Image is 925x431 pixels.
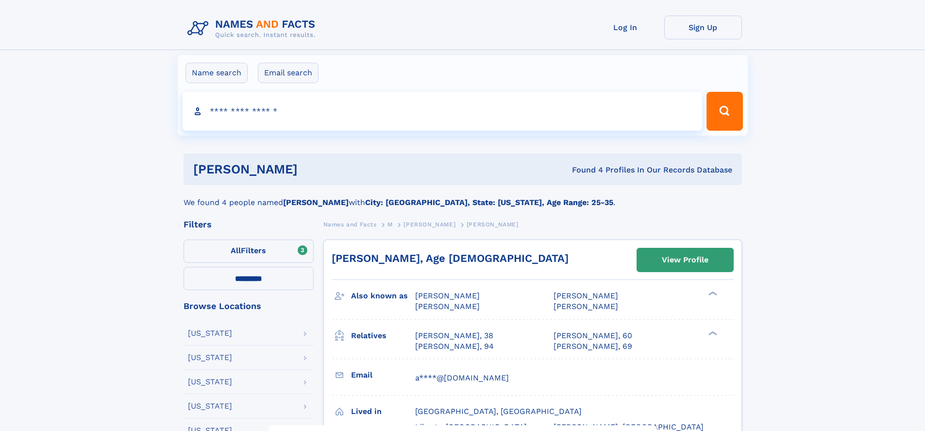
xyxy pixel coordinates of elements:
span: [PERSON_NAME] [404,221,455,228]
div: [US_STATE] [188,329,232,337]
h3: Email [351,367,415,383]
img: Logo Names and Facts [184,16,323,42]
span: [PERSON_NAME] [467,221,519,228]
span: [GEOGRAPHIC_DATA], [GEOGRAPHIC_DATA] [415,407,582,416]
input: search input [183,92,703,131]
div: [US_STATE] [188,354,232,362]
label: Filters [184,240,314,263]
span: All [231,246,241,255]
div: ❯ [706,291,718,297]
span: [PERSON_NAME] [554,302,618,311]
span: [PERSON_NAME] [554,291,618,300]
a: [PERSON_NAME], 38 [415,330,493,341]
b: [PERSON_NAME] [283,198,349,207]
label: Email search [258,63,319,83]
button: Search Button [706,92,742,131]
label: Name search [185,63,248,83]
div: View Profile [662,249,708,271]
a: [PERSON_NAME] [404,218,455,230]
div: Filters [184,220,314,229]
h3: Relatives [351,328,415,344]
a: Names and Facts [323,218,377,230]
div: [US_STATE] [188,378,232,386]
span: [PERSON_NAME] [415,302,480,311]
span: [PERSON_NAME] [415,291,480,300]
a: [PERSON_NAME], 60 [554,330,632,341]
div: Browse Locations [184,302,314,310]
span: M [387,221,393,228]
b: City: [GEOGRAPHIC_DATA], State: [US_STATE], Age Range: 25-35 [365,198,613,207]
a: [PERSON_NAME], 69 [554,341,632,352]
a: Sign Up [664,16,742,39]
div: ❯ [706,330,718,336]
h3: Also known as [351,288,415,304]
a: [PERSON_NAME], Age [DEMOGRAPHIC_DATA] [332,252,569,264]
div: We found 4 people named with . [184,185,742,208]
a: View Profile [637,248,733,272]
div: [US_STATE] [188,402,232,410]
a: Log In [587,16,664,39]
a: M [387,218,393,230]
a: [PERSON_NAME], 94 [415,341,494,352]
div: Found 4 Profiles In Our Records Database [435,165,732,175]
h3: Lived in [351,403,415,420]
h1: [PERSON_NAME] [193,163,435,175]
